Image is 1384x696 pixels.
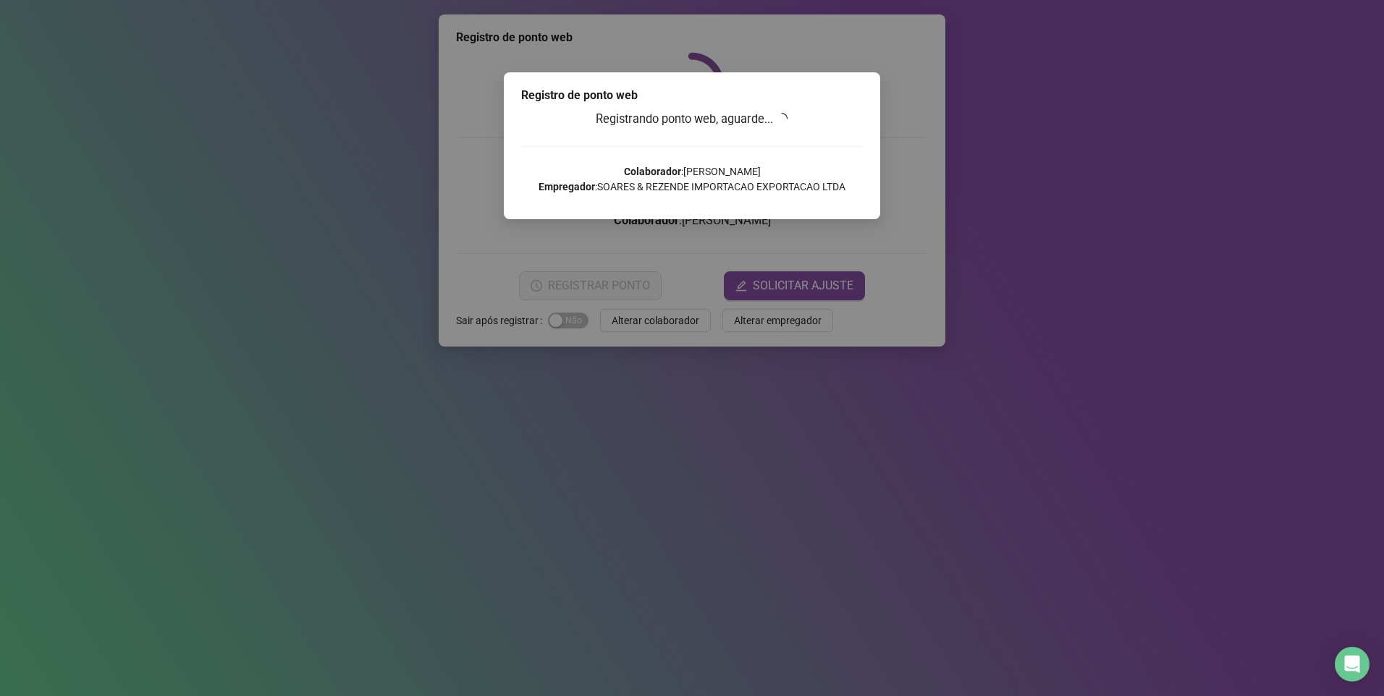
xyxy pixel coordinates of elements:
[521,87,863,104] div: Registro de ponto web
[521,164,863,195] p: : [PERSON_NAME] : SOARES & REZENDE IMPORTACAO EXPORTACAO LTDA
[521,110,863,129] h3: Registrando ponto web, aguarde...
[624,166,681,177] strong: Colaborador
[775,111,789,125] span: loading
[1335,647,1370,682] div: Open Intercom Messenger
[539,181,595,192] strong: Empregador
